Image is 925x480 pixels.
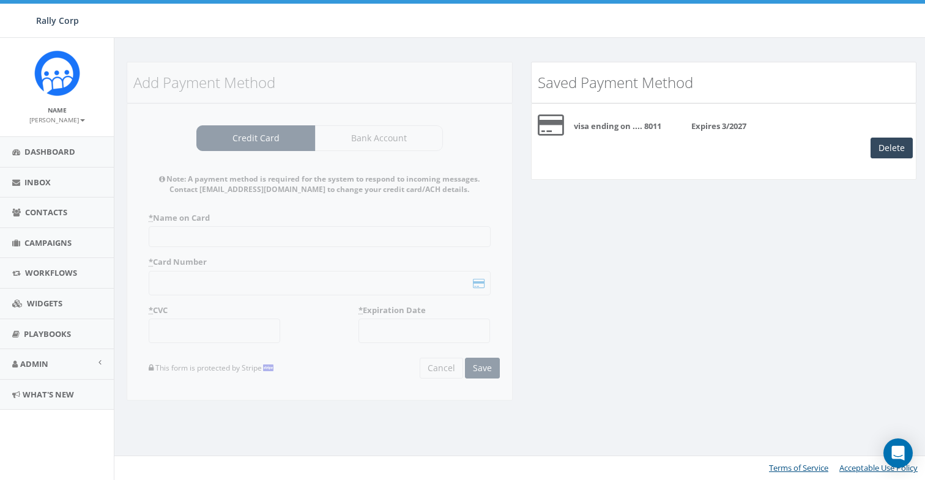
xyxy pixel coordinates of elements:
[25,207,67,218] span: Contacts
[36,15,79,26] span: Rally Corp
[691,120,746,131] b: Expires 3/2027
[24,328,71,339] span: Playbooks
[23,389,74,400] span: What's New
[883,438,913,468] div: Open Intercom Messenger
[839,462,918,473] a: Acceptable Use Policy
[48,106,67,114] small: Name
[29,116,85,124] small: [PERSON_NAME]
[769,462,828,473] a: Terms of Service
[538,75,910,90] h3: Saved Payment Method
[29,114,85,125] a: [PERSON_NAME]
[24,177,51,188] span: Inbox
[25,267,77,278] span: Workflows
[871,138,913,158] button: Delete
[20,358,48,369] span: Admin
[574,120,661,131] b: visa ending on .... 8011
[24,146,75,157] span: Dashboard
[27,298,62,309] span: Widgets
[24,237,72,248] span: Campaigns
[34,50,80,96] img: Icon_1.png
